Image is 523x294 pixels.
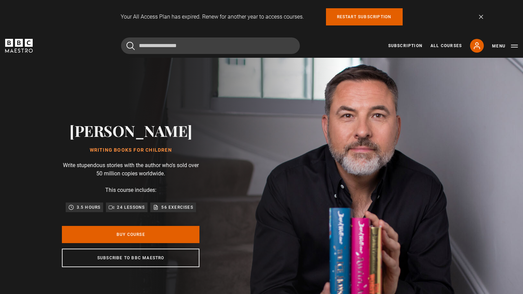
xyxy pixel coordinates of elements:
button: Submit the search query [127,42,135,50]
h1: Writing Books for Children [69,148,192,153]
p: Write stupendous stories with the author who's sold over 50 million copies worldwide. [62,161,199,178]
a: All Courses [431,43,462,49]
p: 56 exercises [161,204,193,211]
svg: BBC Maestro [5,39,33,53]
p: 24 lessons [117,204,145,211]
button: Toggle navigation [492,43,518,50]
a: Buy Course [62,226,199,243]
a: Subscribe to BBC Maestro [62,249,199,267]
a: Subscription [388,43,422,49]
p: This course includes: [105,186,156,194]
h2: [PERSON_NAME] [69,122,192,139]
input: Search [121,37,300,54]
p: Your All Access Plan has expired. Renew for another year to access courses. [121,13,304,21]
p: 3.5 hours [77,204,101,211]
a: Restart subscription [326,8,403,25]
